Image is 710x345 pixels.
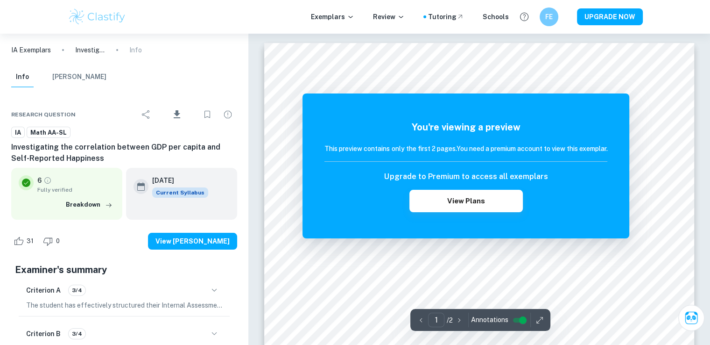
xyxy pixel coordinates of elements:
[678,305,704,331] button: Ask Clai
[129,45,142,55] p: Info
[11,45,51,55] a: IA Exemplars
[152,187,208,198] span: Current Syllabus
[37,175,42,186] p: 6
[540,7,558,26] button: FE
[11,142,237,164] h6: Investigating the correlation between GDP per capita and Self-Reported Happiness
[409,190,522,212] button: View Plans
[152,187,208,198] div: This exemplar is based on the current syllabus. Feel free to refer to it for inspiration/ideas wh...
[516,9,532,25] button: Help and Feedback
[428,12,464,22] a: Tutoring
[157,102,196,127] div: Download
[152,175,201,186] h6: [DATE]
[471,315,508,325] span: Annotations
[69,330,85,338] span: 3/4
[198,105,217,124] div: Bookmark
[69,286,85,295] span: 3/4
[41,234,65,249] div: Dislike
[148,233,237,250] button: View [PERSON_NAME]
[27,128,70,137] span: Math AA-SL
[26,329,61,339] h6: Criterion B
[11,127,25,138] a: IA
[52,67,106,87] button: [PERSON_NAME]
[15,263,233,277] h5: Examiner's summary
[51,237,65,246] span: 0
[324,120,607,134] h5: You're viewing a preview
[446,315,452,325] p: / 2
[218,105,237,124] div: Report issue
[27,127,70,138] a: Math AA-SL
[11,67,34,87] button: Info
[543,12,554,22] h6: FE
[137,105,155,124] div: Share
[11,110,76,119] span: Research question
[37,186,115,194] span: Fully verified
[43,176,52,185] a: Grade fully verified
[373,12,405,22] p: Review
[68,7,127,26] img: Clastify logo
[12,128,24,137] span: IA
[11,234,39,249] div: Like
[26,285,61,295] h6: Criterion A
[483,12,509,22] a: Schools
[311,12,354,22] p: Exemplars
[384,171,548,182] h6: Upgrade to Premium to access all exemplars
[26,300,222,310] p: The student has effectively structured their Internal Assessment (IA) into clear sections, includ...
[63,198,115,212] button: Breakdown
[21,237,39,246] span: 31
[75,45,105,55] p: Investigating the correlation between GDP per capita and Self-Reported Happiness
[324,144,607,154] h6: This preview contains only the first 2 pages. You need a premium account to view this exemplar.
[577,8,643,25] button: UPGRADE NOW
